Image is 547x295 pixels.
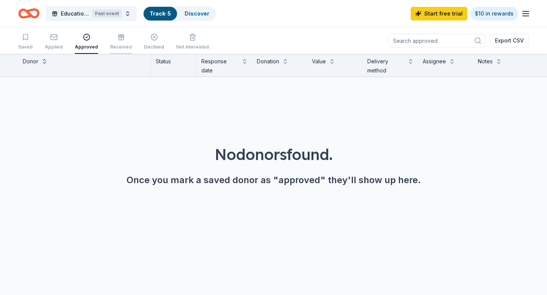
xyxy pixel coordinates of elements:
div: Received [110,44,132,50]
span: Educational Equity Outreach [61,9,89,18]
button: Received [110,30,132,54]
button: Approved [75,30,98,54]
button: Export CSV [490,34,529,47]
a: Track· 5 [150,10,171,17]
div: Status [151,54,197,77]
button: Saved [18,30,33,54]
div: No donors found. [18,144,529,165]
div: Value [312,57,326,66]
a: Start free trial [411,7,467,20]
div: Declined [144,40,164,46]
div: Notes [478,57,493,66]
a: $10 in rewards [470,7,518,20]
button: Applied [45,30,63,54]
button: Declined [144,30,164,54]
a: Discover [185,10,209,17]
div: Once you mark a saved donor as "approved" they'll show up here. [18,174,529,186]
div: Assignee [423,57,446,66]
div: Applied [45,44,63,50]
button: Not interested [176,30,209,54]
div: Saved [18,44,33,50]
div: Delivery method [367,57,405,75]
input: Search approved [388,34,485,47]
div: Donor [23,57,38,66]
div: Past event [92,9,122,18]
div: Approved [75,44,98,50]
div: Not interested [176,44,209,50]
div: Donation [257,57,279,66]
div: Response date [201,57,239,75]
a: Home [18,5,40,22]
button: Educational Equity OutreachPast event [46,6,137,21]
button: Track· 5Discover [143,6,216,21]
